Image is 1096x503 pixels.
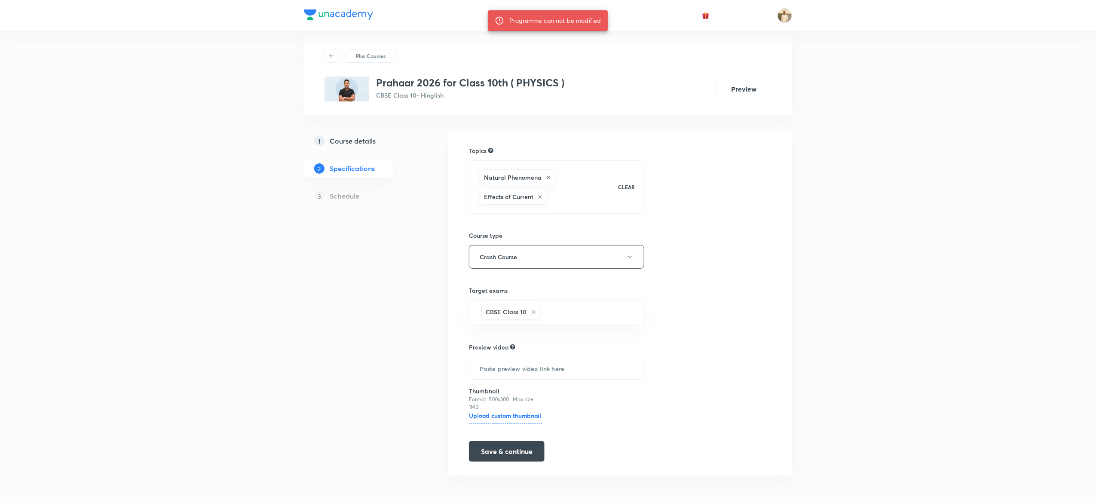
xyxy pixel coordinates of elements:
a: 1Course details [304,132,421,150]
h6: Natural Phenomena [484,173,542,182]
button: Open [639,312,641,314]
div: Explain about your course, what you’ll be teaching, how it will help learners in their preparation [510,343,515,351]
p: Plus Courses [356,52,386,60]
h5: Course details [330,136,376,146]
p: CLEAR [618,183,635,191]
a: Company Logo [304,9,373,22]
h6: Topics [469,146,487,155]
h6: Upload custom thumbnail [469,411,542,424]
h6: Thumbnail [469,386,542,396]
button: Preview [716,79,771,99]
p: 3 [314,191,325,201]
button: avatar [699,9,713,22]
h5: Schedule [330,191,359,201]
h6: Preview video [469,343,508,352]
p: CBSE Class 10 • Hinglish [376,91,564,100]
img: Company Logo [304,9,373,20]
h6: CBSE Class 10 [486,307,527,316]
input: Paste preview video link here [469,357,644,379]
img: avatar [702,12,710,19]
p: 2 [314,163,325,174]
div: Programme can not be modified [509,13,601,28]
h6: Effects of Current [484,192,533,201]
h3: Prahaar 2026 for Class 10th ( PHYSICS ) [376,77,564,89]
button: Save & continue [469,441,545,462]
img: 996D23AD-9FDE-4EC0-9B53-F050FABDCB4D_plus.png [325,77,369,101]
h6: Course type [469,231,644,240]
h6: Target exams [469,286,644,295]
p: 1 [314,136,325,146]
div: Search for topics [488,147,493,154]
p: Format: 500x300 · Max size: 1MB [469,396,542,411]
h5: Specifications [330,163,375,174]
button: Crash Course [469,245,644,269]
img: Chandrakant Deshmukh [778,8,792,23]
